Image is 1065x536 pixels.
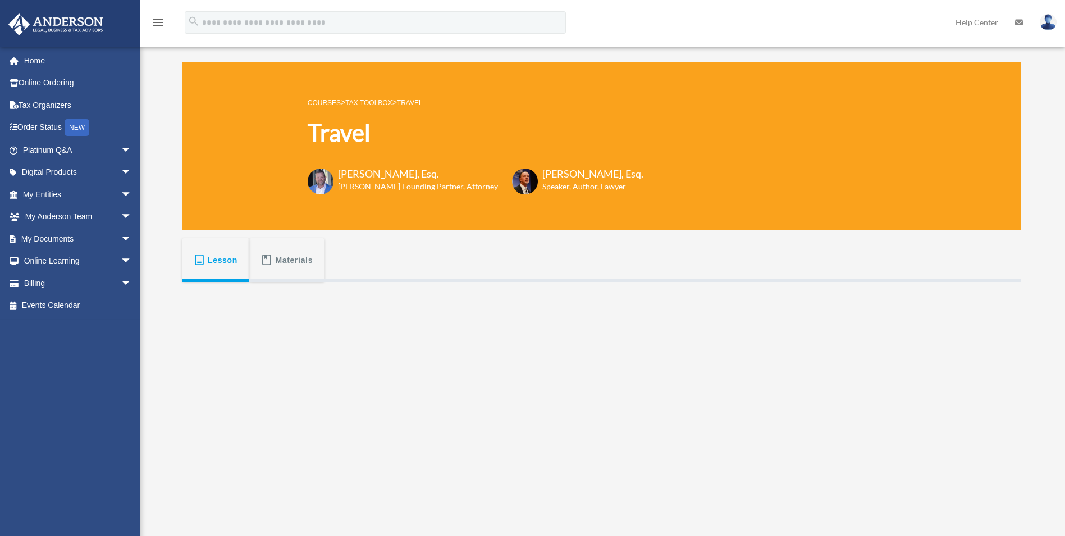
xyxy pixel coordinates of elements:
a: COURSES [308,99,341,107]
span: arrow_drop_down [121,183,143,206]
a: Online Learningarrow_drop_down [8,250,149,272]
div: NEW [65,119,89,136]
a: Digital Productsarrow_drop_down [8,161,149,184]
h1: Travel [308,116,643,149]
span: Materials [276,250,313,270]
span: arrow_drop_down [121,228,143,251]
h3: [PERSON_NAME], Esq. [542,167,643,181]
h3: [PERSON_NAME], Esq. [338,167,498,181]
a: Home [8,49,149,72]
a: Tax Organizers [8,94,149,116]
a: My Anderson Teamarrow_drop_down [8,206,149,228]
img: User Pic [1040,14,1057,30]
p: > > [308,96,643,110]
span: Lesson [208,250,237,270]
a: menu [152,20,165,29]
a: Events Calendar [8,294,149,317]
span: arrow_drop_down [121,250,143,273]
h6: Speaker, Author, Lawyer [542,181,629,192]
span: arrow_drop_down [121,139,143,162]
h6: [PERSON_NAME] Founding Partner, Attorney [338,181,498,192]
a: Order StatusNEW [8,116,149,139]
span: arrow_drop_down [121,161,143,184]
img: Toby-circle-head.png [308,169,333,194]
span: arrow_drop_down [121,272,143,295]
a: My Entitiesarrow_drop_down [8,183,149,206]
a: Tax Toolbox [345,99,392,107]
a: Travel [397,99,423,107]
span: arrow_drop_down [121,206,143,229]
img: Scott-Estill-Headshot.png [512,169,538,194]
a: Platinum Q&Aarrow_drop_down [8,139,149,161]
img: Anderson Advisors Platinum Portal [5,13,107,35]
a: My Documentsarrow_drop_down [8,228,149,250]
i: search [188,15,200,28]
i: menu [152,16,165,29]
a: Online Ordering [8,72,149,94]
a: Billingarrow_drop_down [8,272,149,294]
